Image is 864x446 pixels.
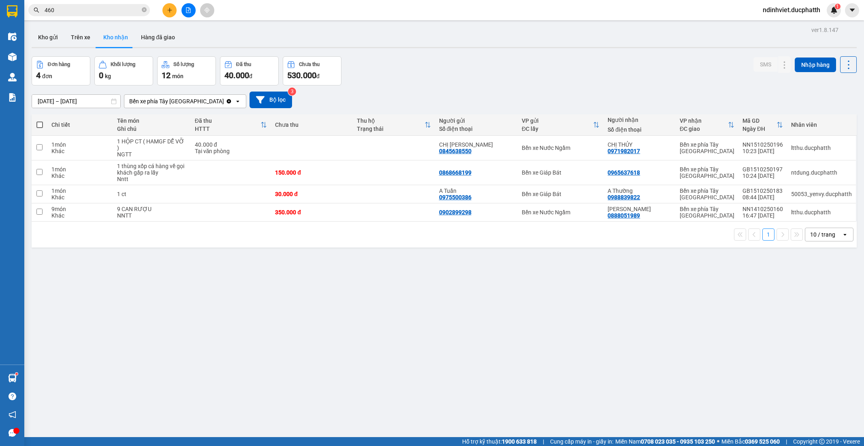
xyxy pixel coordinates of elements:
span: notification [9,411,16,418]
span: copyright [819,439,825,444]
div: 1 món [51,166,109,173]
span: Miền Bắc [721,437,780,446]
img: warehouse-icon [8,32,17,41]
div: 40.000 đ [195,141,267,148]
div: 1 thùng xốp cá hàng về gọi khách gấp ra lấy [117,163,187,176]
div: 0971982017 [608,148,640,154]
div: Ghi chú [117,126,187,132]
div: 0868668199 [439,169,471,176]
span: ⚪️ [717,440,719,443]
div: 1 HỘP CT ( HAMGF DỄ VỠ ) [117,138,187,151]
button: 1 [762,228,774,241]
div: CHỊ THỦY [608,141,672,148]
div: 16:47 [DATE] [742,212,783,219]
div: Bến xe Nước Ngầm [522,209,599,216]
span: aim [204,7,210,13]
div: Người nhận [608,117,672,123]
div: NNTT [117,212,187,219]
div: Bến xe phía Tây [GEOGRAPHIC_DATA] [680,188,734,201]
button: SMS [753,57,778,72]
div: ntdung.ducphatth [791,169,852,176]
div: Nhân viên [791,122,852,128]
div: Chưa thu [299,62,320,67]
button: aim [200,3,214,17]
div: Thu hộ [357,117,424,124]
div: Bến xe Giáp Bát [522,169,599,176]
sup: 3 [288,87,296,96]
span: 40.000 [224,70,249,80]
div: Bến xe Nước Ngầm [522,145,599,151]
div: ANH BẢO [608,206,672,212]
div: Khác [51,173,109,179]
button: Chưa thu530.000đ [283,56,341,85]
div: 10:23 [DATE] [742,148,783,154]
div: 0845638550 [439,148,471,154]
button: Số lượng12món [157,56,216,85]
div: 08:44 [DATE] [742,194,783,201]
div: 0988839822 [608,194,640,201]
img: warehouse-icon [8,374,17,382]
div: Tên món [117,117,187,124]
span: Hỗ trợ kỹ thuật: [462,437,537,446]
span: kg [105,73,111,79]
div: Khối lượng [111,62,135,67]
th: Toggle SortBy [676,114,738,136]
div: 50053_yenvy.ducphatth [791,191,852,197]
button: plus [162,3,177,17]
div: 9 món [51,206,109,212]
div: Trạng thái [357,126,424,132]
th: Toggle SortBy [518,114,604,136]
svg: Clear value [226,98,232,105]
div: CHỊ UYÊN [439,141,514,148]
div: 0902899298 [439,209,471,216]
input: Select a date range. [32,95,120,108]
button: Bộ lọc [250,92,292,108]
div: Bến xe Giáp Bát [522,191,599,197]
div: ĐC giao [680,126,728,132]
div: NGTT [117,151,187,158]
span: message [9,429,16,437]
div: ltthu.ducphatth [791,209,852,216]
th: Toggle SortBy [353,114,435,136]
div: Người gửi [439,117,514,124]
span: Cung cấp máy in - giấy in: [550,437,613,446]
span: 0 [99,70,103,80]
span: đ [316,73,320,79]
div: Khác [51,194,109,201]
div: Chi tiết [51,122,109,128]
div: GB1510250197 [742,166,783,173]
strong: 0708 023 035 - 0935 103 250 [641,438,715,445]
span: Miền Nam [615,437,715,446]
strong: 0369 525 060 [745,438,780,445]
span: 1 [836,4,839,9]
div: 10:24 [DATE] [742,173,783,179]
span: | [543,437,544,446]
span: | [786,437,787,446]
div: Tại văn phòng [195,148,267,154]
div: HTTT [195,126,261,132]
div: 0888051989 [608,212,640,219]
span: plus [167,7,173,13]
div: Ngày ĐH [742,126,777,132]
button: caret-down [845,3,859,17]
span: question-circle [9,393,16,400]
div: VP nhận [680,117,728,124]
div: Đơn hàng [48,62,70,67]
div: Số điện thoại [439,126,514,132]
span: search [34,7,39,13]
div: NN1510250196 [742,141,783,148]
div: Chưa thu [275,122,349,128]
div: Khác [51,212,109,219]
img: solution-icon [8,93,17,102]
div: Khác [51,148,109,154]
div: GB1510250183 [742,188,783,194]
span: đơn [42,73,52,79]
span: đ [249,73,252,79]
div: VP gửi [522,117,593,124]
svg: open [235,98,241,105]
div: NN1410250160 [742,206,783,212]
div: Đã thu [236,62,251,67]
div: A Tuấn [439,188,514,194]
button: Đã thu40.000đ [220,56,279,85]
div: 1 món [51,188,109,194]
